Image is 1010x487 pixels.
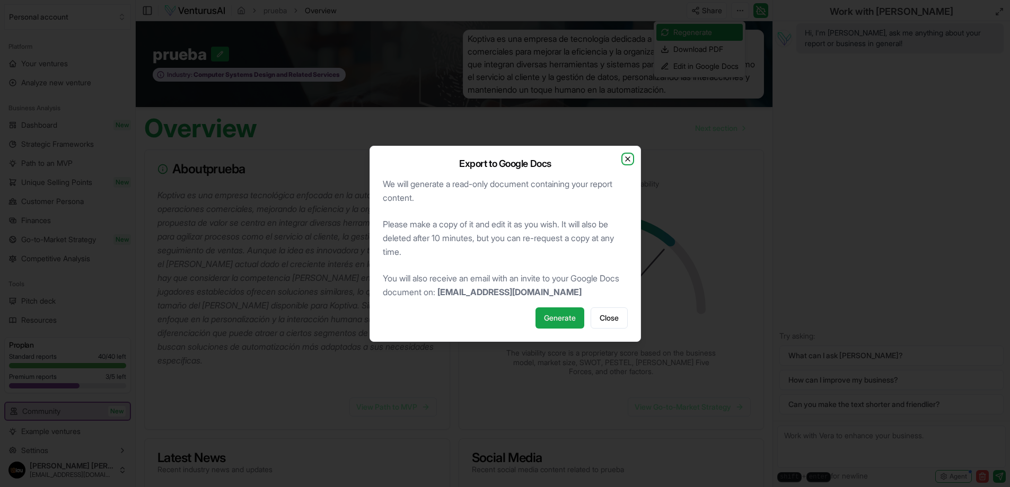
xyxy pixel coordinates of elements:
[591,307,628,329] button: Close
[437,287,582,297] span: [EMAIL_ADDRESS][DOMAIN_NAME]
[459,159,551,169] h2: Export to Google Docs
[383,177,628,205] p: We will generate a read-only document containing your report content.
[383,271,628,299] p: You will also receive an email with an invite to your Google Docs document on:
[535,307,584,329] button: Generate
[383,217,628,259] p: Please make a copy of it and edit it as you wish. It will also be deleted after 10 minutes, but y...
[544,313,576,323] span: Generate
[600,313,619,323] span: Close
